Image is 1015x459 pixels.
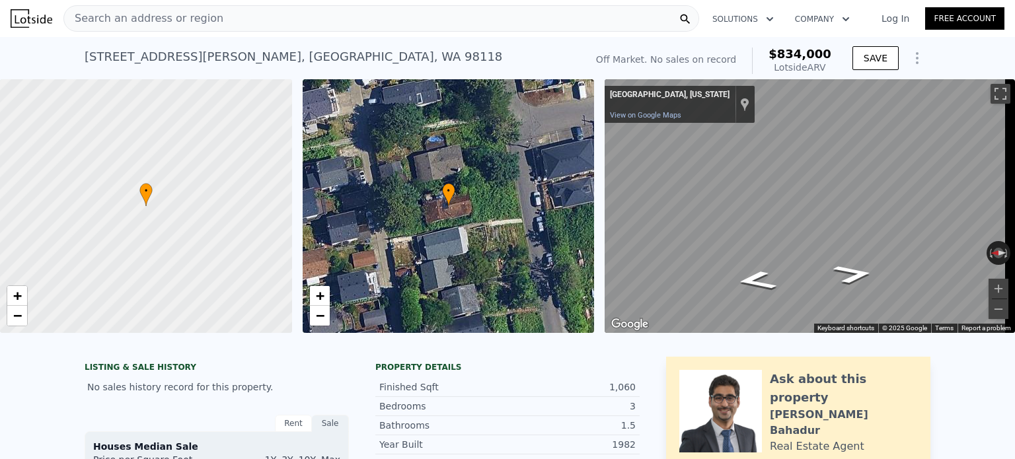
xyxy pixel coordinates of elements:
a: Terms (opens in new tab) [935,324,954,332]
a: Zoom in [310,286,330,306]
button: Rotate counterclockwise [987,241,994,265]
span: − [315,307,324,324]
div: 1982 [507,438,636,451]
div: No sales history record for this property. [85,375,349,399]
a: Report a problem [961,324,1011,332]
path: Go South [816,260,891,288]
div: Houses Median Sale [93,440,340,453]
button: Show Options [904,45,930,71]
span: $834,000 [769,47,831,61]
span: + [13,287,22,304]
div: Property details [375,362,640,372]
span: − [13,307,22,324]
button: Reset the view [987,248,1010,258]
button: Zoom in [989,279,1008,299]
img: Lotside [11,9,52,28]
a: Log In [866,12,925,25]
span: © 2025 Google [882,324,927,332]
button: Zoom out [989,299,1008,319]
button: Company [784,7,860,31]
a: Free Account [925,7,1004,30]
button: Rotate clockwise [1004,241,1011,265]
a: Open this area in Google Maps (opens a new window) [608,316,652,333]
a: View on Google Maps [610,111,681,120]
div: Rent [275,415,312,432]
div: Year Built [379,438,507,451]
div: 3 [507,400,636,413]
path: Go North [719,266,794,295]
div: Map [605,79,1015,333]
button: Toggle fullscreen view [991,84,1010,104]
div: Finished Sqft [379,380,507,394]
div: Off Market. No sales on record [596,53,736,66]
div: Real Estate Agent [770,439,864,454]
div: Bathrooms [379,419,507,432]
div: Street View [605,79,1015,333]
div: Sale [312,415,349,432]
a: Zoom in [7,286,27,306]
div: 1.5 [507,419,636,432]
div: [STREET_ADDRESS][PERSON_NAME] , [GEOGRAPHIC_DATA] , WA 98118 [85,48,502,66]
a: Zoom out [7,306,27,326]
span: • [442,185,455,197]
div: [PERSON_NAME] Bahadur [770,407,917,439]
img: Google [608,316,652,333]
div: Bedrooms [379,400,507,413]
div: • [442,183,455,206]
div: [GEOGRAPHIC_DATA], [US_STATE] [610,90,730,100]
div: • [139,183,153,206]
a: Show location on map [740,97,749,112]
div: Ask about this property [770,370,917,407]
div: 1,060 [507,380,636,394]
div: Lotside ARV [769,61,831,74]
button: SAVE [852,46,899,70]
span: Search an address or region [64,11,223,26]
a: Zoom out [310,306,330,326]
button: Solutions [702,7,784,31]
div: LISTING & SALE HISTORY [85,362,349,375]
span: • [139,185,153,197]
button: Keyboard shortcuts [817,324,874,333]
span: + [315,287,324,304]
